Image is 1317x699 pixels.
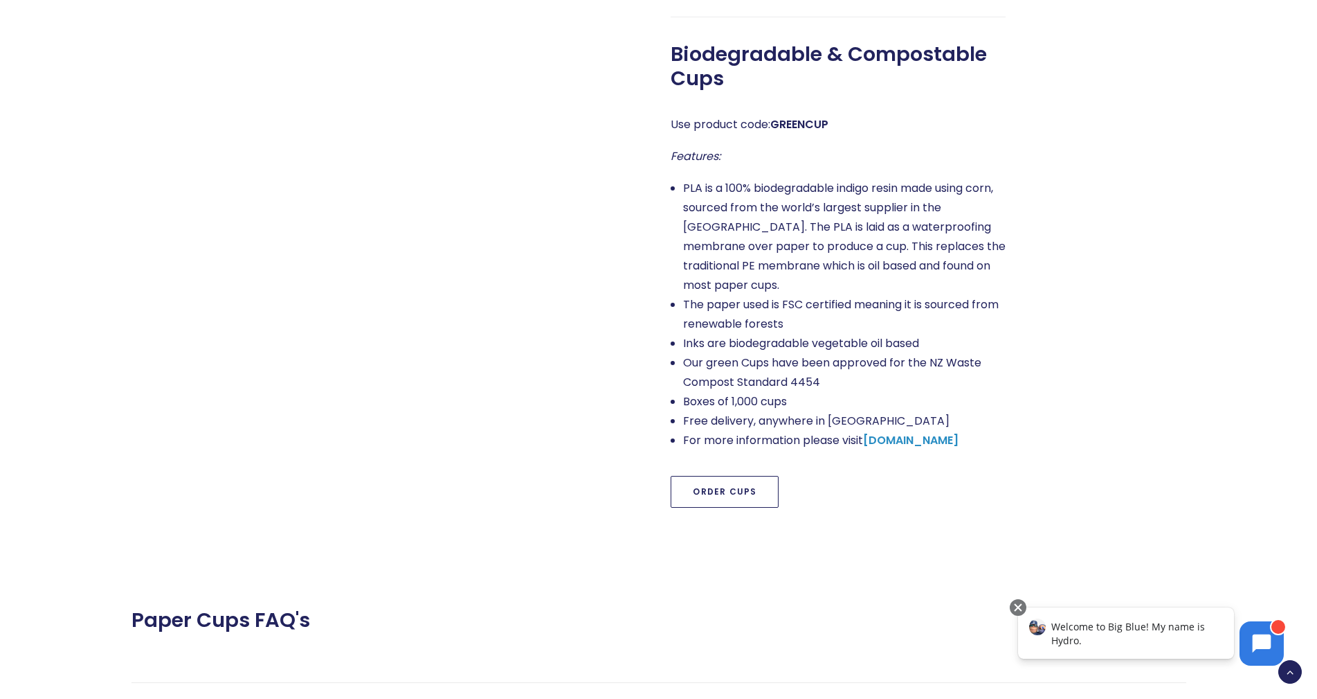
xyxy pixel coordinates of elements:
[671,42,1006,91] span: Biodegradable & Compostable Cups
[683,392,1006,412] li: Boxes of 1,000 cups
[683,295,1006,334] li: The paper used is FSC certified meaning it is sourced from renewable forests
[671,476,779,508] a: Order Cups
[683,334,1006,353] li: Inks are biodegradable vegetable oil based
[683,412,1006,431] li: Free delivery, anywhere in [GEOGRAPHIC_DATA]
[683,353,1006,392] li: Our green Cups have been approved for the NZ Waste Compost Standard 4454
[671,115,1006,134] p: Use product code:
[770,116,828,132] strong: GREENCUP
[683,431,1006,450] li: For more information please visit
[863,432,959,448] a: [DOMAIN_NAME]
[1003,596,1298,680] iframe: Chatbot
[671,148,720,164] em: Features:
[683,179,1006,295] li: PLA is a 100% biodegradable indigo resin made using corn, sourced from the world’s largest suppli...
[131,608,310,632] span: Paper Cups FAQ's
